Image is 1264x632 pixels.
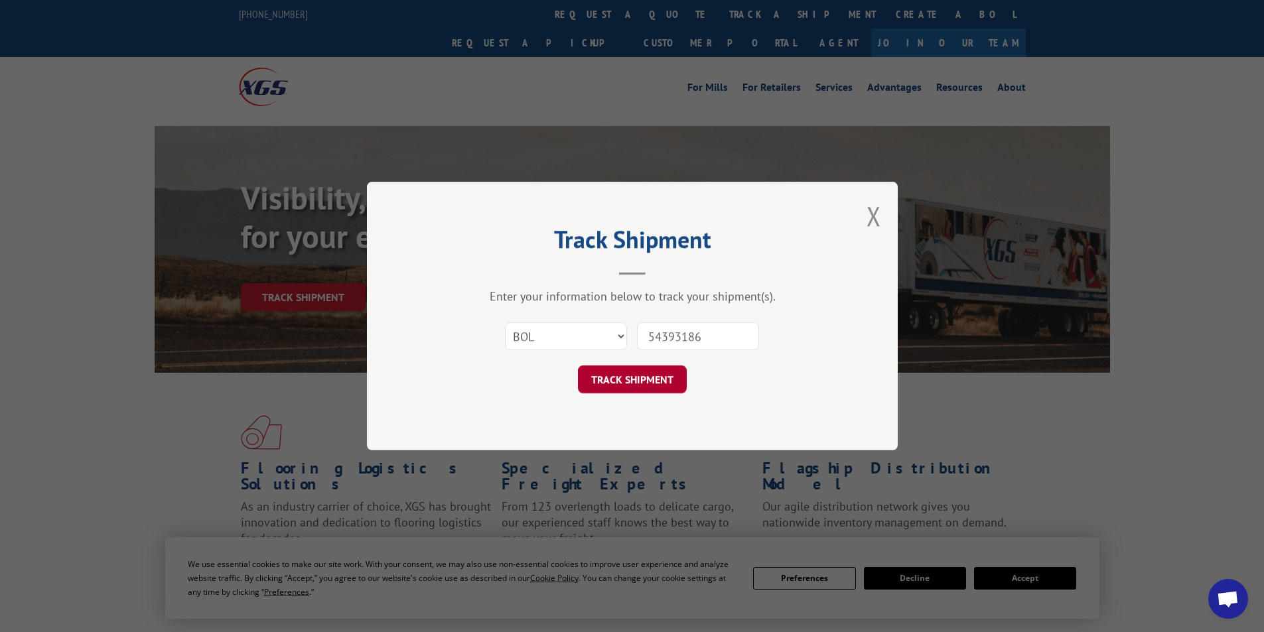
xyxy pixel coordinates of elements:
button: Close modal [867,198,881,233]
input: Number(s) [637,322,759,350]
a: Open chat [1208,579,1248,619]
div: Enter your information below to track your shipment(s). [433,288,831,304]
button: TRACK SHIPMENT [578,365,687,393]
h2: Track Shipment [433,230,831,255]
